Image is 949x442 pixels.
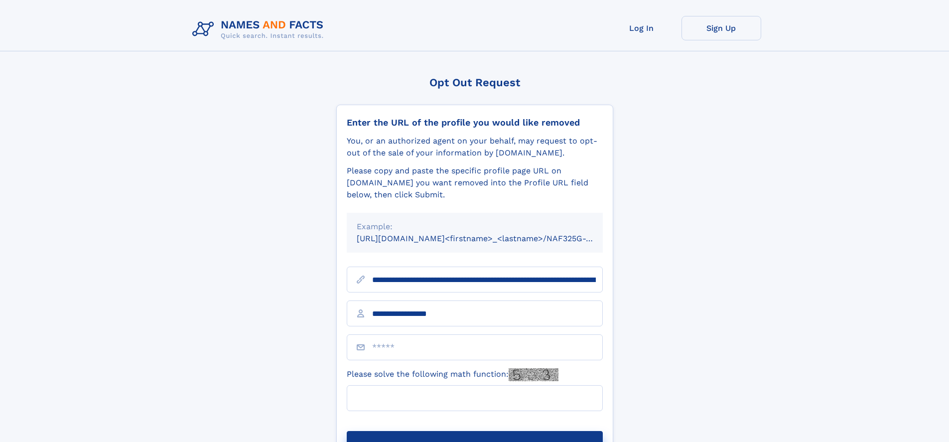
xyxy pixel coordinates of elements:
[347,165,603,201] div: Please copy and paste the specific profile page URL on [DOMAIN_NAME] you want removed into the Pr...
[602,16,681,40] a: Log In
[357,234,622,243] small: [URL][DOMAIN_NAME]<firstname>_<lastname>/NAF325G-xxxxxxxx
[188,16,332,43] img: Logo Names and Facts
[347,117,603,128] div: Enter the URL of the profile you would like removed
[347,135,603,159] div: You, or an authorized agent on your behalf, may request to opt-out of the sale of your informatio...
[357,221,593,233] div: Example:
[347,368,558,381] label: Please solve the following math function:
[336,76,613,89] div: Opt Out Request
[681,16,761,40] a: Sign Up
